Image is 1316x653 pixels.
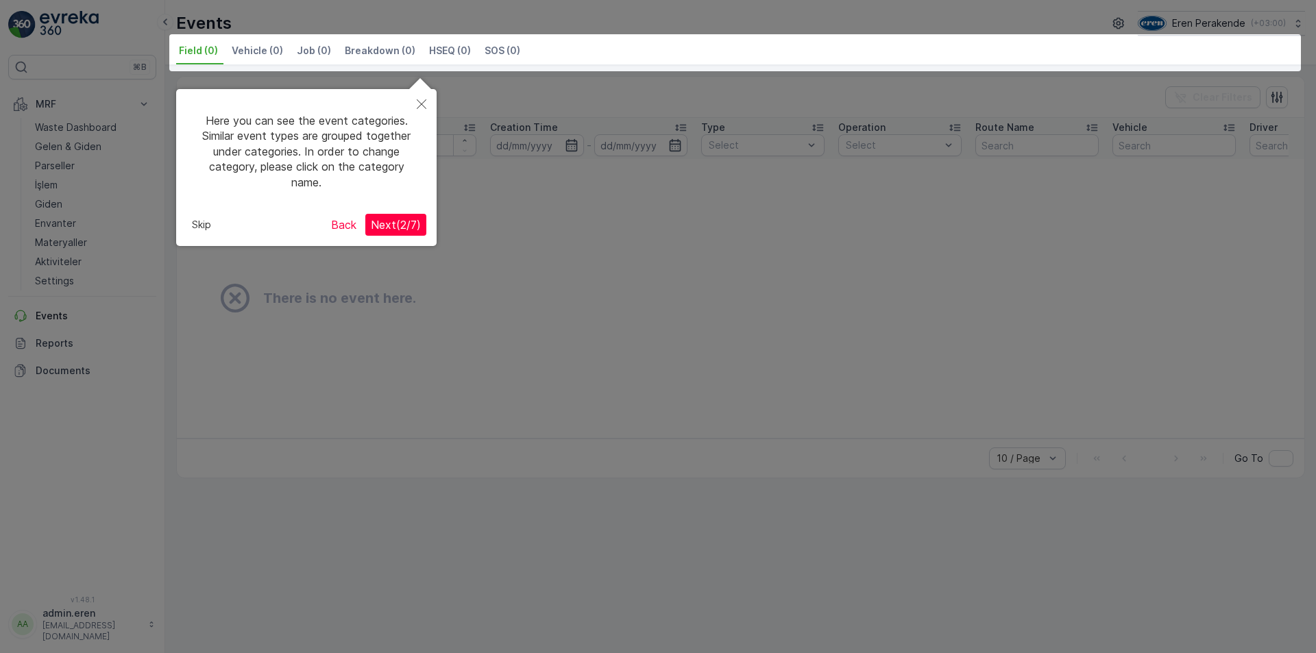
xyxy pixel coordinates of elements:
button: Skip [186,214,217,235]
button: Back [326,214,362,236]
button: Close [406,89,437,121]
div: Here you can see the event categories. Similar event types are grouped together under categories.... [176,89,437,246]
button: Next [365,214,426,236]
span: Next ( 2 / 7 ) [371,218,421,232]
div: Here you can see the event categories. Similar event types are grouped together under categories.... [186,99,426,204]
